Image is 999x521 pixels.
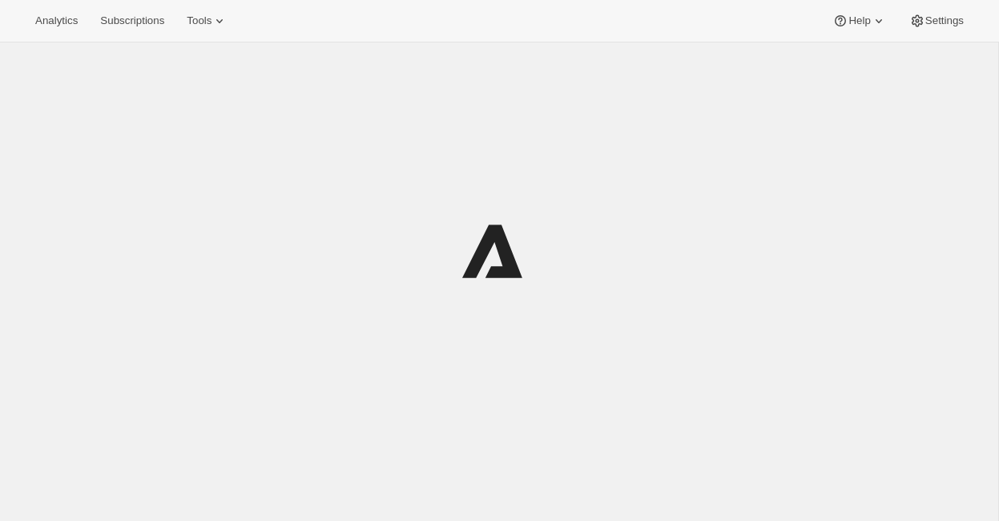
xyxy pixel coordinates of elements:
[177,10,237,32] button: Tools
[187,14,211,27] span: Tools
[848,14,870,27] span: Help
[100,14,164,27] span: Subscriptions
[925,14,964,27] span: Settings
[91,10,174,32] button: Subscriptions
[35,14,78,27] span: Analytics
[26,10,87,32] button: Analytics
[823,10,896,32] button: Help
[900,10,973,32] button: Settings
